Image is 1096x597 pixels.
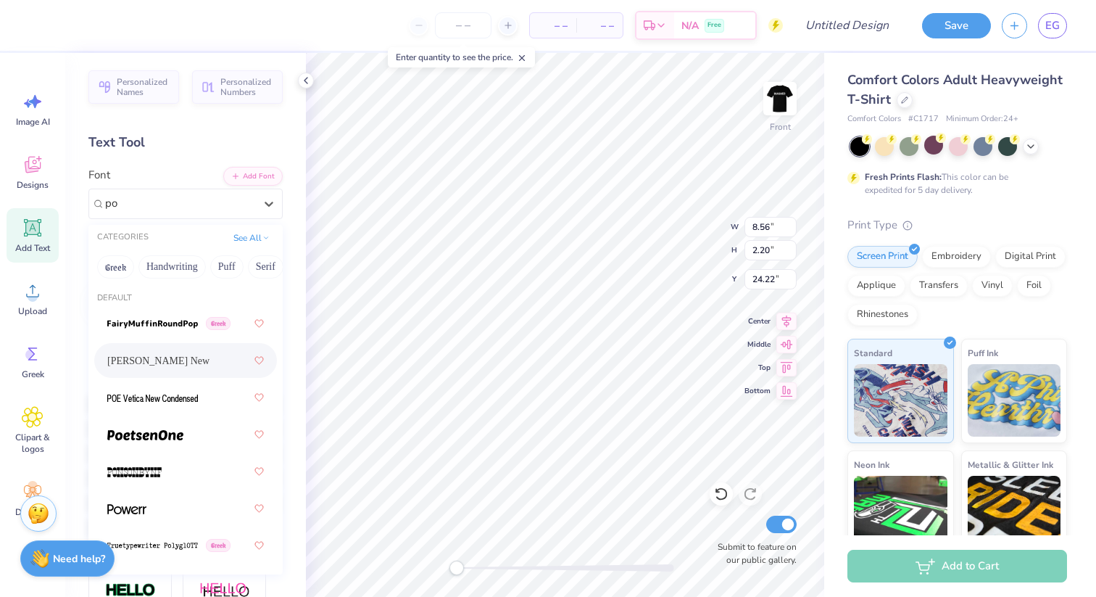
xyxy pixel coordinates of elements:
[765,84,794,113] img: Front
[107,467,162,477] img: PonsonbyNF
[847,275,905,297] div: Applique
[9,432,57,455] span: Clipart & logos
[206,317,231,330] span: Greek
[854,457,889,472] span: Neon Ink
[681,18,699,33] span: N/A
[97,255,134,279] button: Greek
[107,393,198,403] img: POE Vetica New Condensed
[968,345,998,361] span: Puff Ink
[922,13,991,38] button: Save
[1045,17,1060,34] span: EG
[539,18,568,33] span: – –
[248,255,283,279] button: Serif
[88,292,283,305] div: Default
[15,242,50,254] span: Add Text
[847,304,918,326] div: Rhinestones
[865,170,1043,197] div: This color can be expedited for 5 day delivery.
[847,217,1067,234] div: Print Type
[53,552,105,566] strong: Need help?
[854,476,947,548] img: Neon Ink
[1017,275,1051,297] div: Foil
[847,113,901,125] span: Comfort Colors
[910,275,968,297] div: Transfers
[435,12,491,38] input: – –
[1038,13,1067,38] a: EG
[18,305,47,317] span: Upload
[744,316,771,327] span: Center
[22,369,44,380] span: Greek
[968,476,1061,548] img: Metallic & Glitter Ink
[88,133,283,152] div: Text Tool
[995,246,1066,268] div: Digital Print
[192,70,283,104] button: Personalized Numbers
[710,540,797,567] label: Submit to feature on our public gallery.
[88,167,110,184] label: Font
[388,47,535,67] div: Enter quantity to see the price.
[744,362,771,374] span: Top
[229,231,274,245] button: See All
[17,179,49,191] span: Designs
[88,70,179,104] button: Personalized Names
[16,116,50,128] span: Image AI
[972,275,1013,297] div: Vinyl
[854,364,947,437] img: Standard
[107,430,183,440] img: PoetsenOne
[15,506,50,518] span: Decorate
[117,77,170,97] span: Personalized Names
[744,339,771,350] span: Middle
[968,364,1061,437] img: Puff Ink
[847,71,1063,108] span: Comfort Colors Adult Heavyweight T-Shirt
[847,246,918,268] div: Screen Print
[744,385,771,397] span: Bottom
[449,561,464,575] div: Accessibility label
[865,171,942,183] strong: Fresh Prints Flash:
[138,255,206,279] button: Handwriting
[223,167,283,186] button: Add Font
[206,539,231,552] span: Greek
[107,504,146,514] img: Powerr
[107,541,198,551] img: Truetypewriter PolyglOTT
[854,345,892,361] span: Standard
[210,255,244,279] button: Puff
[97,231,149,244] div: CATEGORIES
[922,246,991,268] div: Embroidery
[794,11,900,40] input: Untitled Design
[968,457,1053,472] span: Metallic & Glitter Ink
[107,353,209,369] span: [PERSON_NAME] New
[107,319,198,329] img: FairyMuffinRoundPop
[908,113,939,125] span: # C1717
[946,113,1018,125] span: Minimum Order: 24 +
[770,120,791,133] div: Front
[585,18,614,33] span: – –
[707,20,721,30] span: Free
[220,77,274,97] span: Personalized Numbers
